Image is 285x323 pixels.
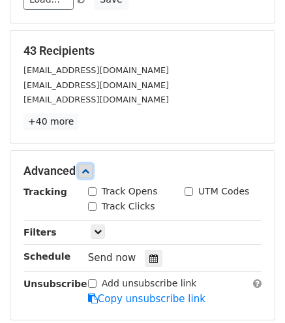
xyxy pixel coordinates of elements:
iframe: Chat Widget [220,260,285,323]
span: Send now [88,252,136,264]
label: Track Opens [102,185,158,198]
h5: 43 Recipients [23,44,262,58]
strong: Schedule [23,251,70,262]
strong: Tracking [23,187,67,197]
h5: Advanced [23,164,262,178]
small: [EMAIL_ADDRESS][DOMAIN_NAME] [23,65,169,75]
label: UTM Codes [198,185,249,198]
strong: Unsubscribe [23,279,87,289]
small: [EMAIL_ADDRESS][DOMAIN_NAME] [23,95,169,104]
strong: Filters [23,227,57,238]
a: Copy unsubscribe link [88,293,205,305]
label: Add unsubscribe link [102,277,197,290]
a: +40 more [23,114,78,130]
small: [EMAIL_ADDRESS][DOMAIN_NAME] [23,80,169,90]
label: Track Clicks [102,200,155,213]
